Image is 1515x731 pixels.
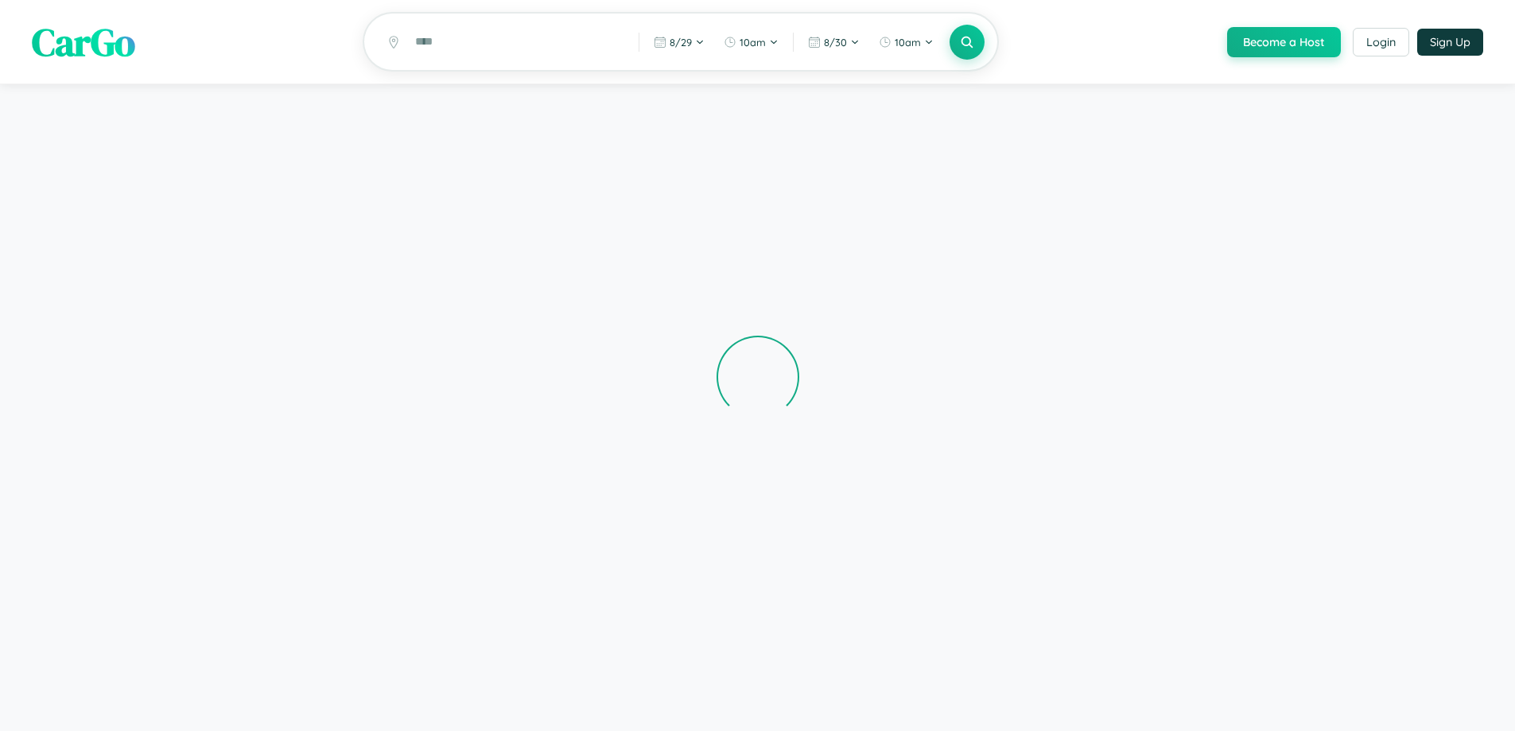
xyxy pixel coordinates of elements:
[670,36,692,49] span: 8 / 29
[32,16,135,68] span: CarGo
[895,36,921,49] span: 10am
[824,36,847,49] span: 8 / 30
[646,29,713,55] button: 8/29
[800,29,868,55] button: 8/30
[1417,29,1483,56] button: Sign Up
[1227,27,1341,57] button: Become a Host
[1353,28,1409,56] button: Login
[871,29,942,55] button: 10am
[716,29,787,55] button: 10am
[740,36,766,49] span: 10am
